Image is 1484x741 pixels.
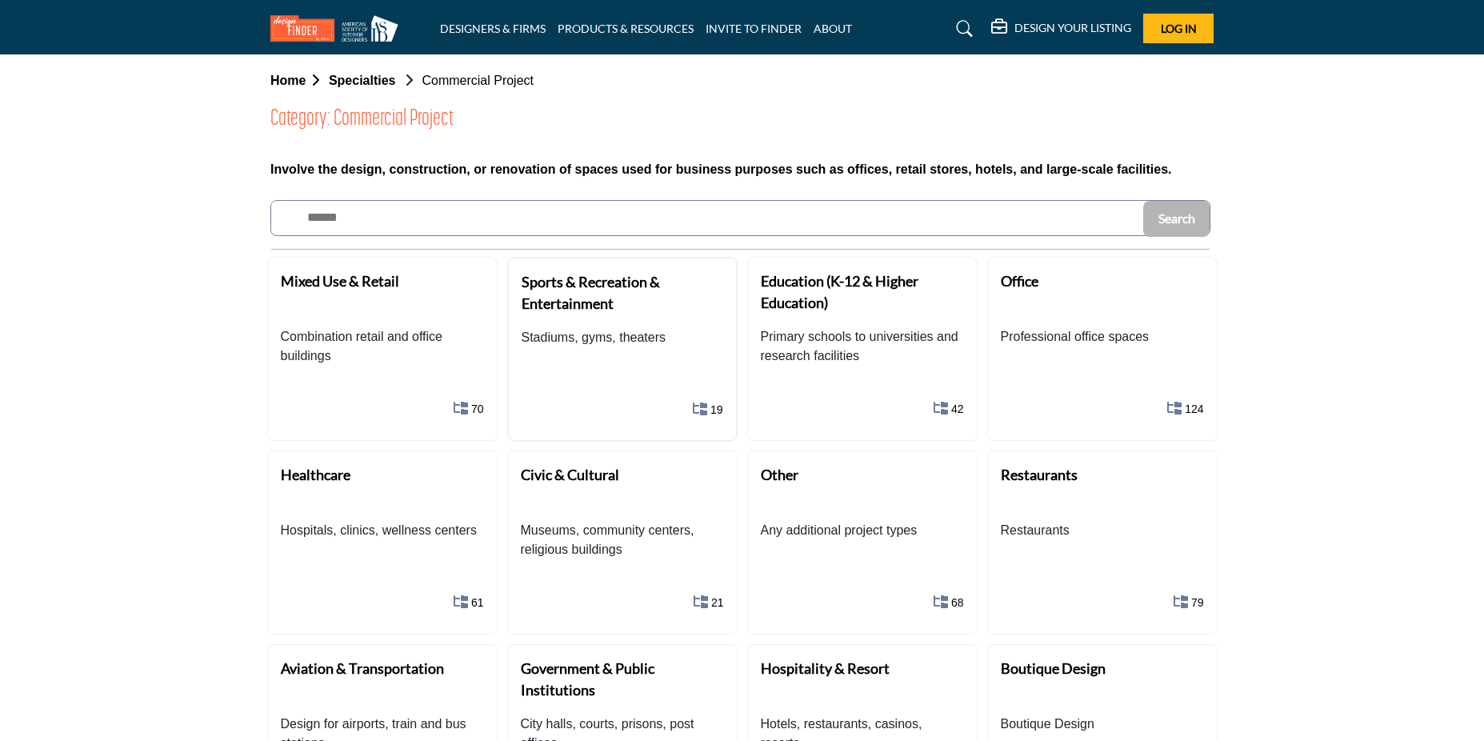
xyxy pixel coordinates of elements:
[454,595,468,608] i: Show All 61 Sub-Categories
[814,22,852,35] a: ABOUT
[270,74,329,87] b: Home
[521,521,724,559] p: Museums, community centers, religious buildings
[941,16,983,42] a: Search
[1001,659,1106,677] b: Boutique Design
[1185,395,1203,424] a: 124
[1167,402,1182,415] i: Show All 124 Sub-Categories
[934,402,948,415] i: Show All 42 Sub-Categories
[270,106,454,134] h2: Category: Commercial Project
[1161,22,1197,35] span: Log In
[270,155,1172,184] p: Involve the design, construction, or renovation of spaces used for business purposes such as offi...
[1174,595,1188,608] i: Show All 79 Sub-Categories
[281,466,350,483] b: Healthcare
[471,395,484,424] a: 70
[270,15,406,42] img: Site Logo
[991,19,1131,38] div: DESIGN YOUR LISTING
[1001,521,1204,540] p: Restaurants
[1001,466,1078,483] b: Restaurants
[693,403,707,415] i: Show All 19 Sub-Categories
[711,588,724,618] a: 21
[1158,210,1195,226] span: Search
[1001,715,1204,734] p: Boutique Design
[522,328,723,347] p: Stadiums, gyms, theaters
[521,466,619,483] b: Civic & Cultural
[951,588,964,618] a: 68
[1191,588,1204,618] a: 79
[281,521,484,540] p: Hospitals, clinics, wellness centers
[706,22,802,35] a: INVITE TO FINDER
[761,327,964,366] p: Primary schools to universities and research facilities
[951,395,964,424] a: 42
[1014,21,1131,35] h5: DESIGN YOUR LISTING
[710,395,723,425] a: 19
[440,22,546,35] a: DESIGNERS & FIRMS
[521,659,654,699] b: Government & Public Institutions
[522,273,660,312] b: Sports & Recreation & Entertainment
[1143,14,1214,43] button: Log In
[761,272,918,311] b: Education (K-12 & Higher Education)
[761,521,964,540] p: Any additional project types
[281,327,484,366] p: Combination retail and office buildings
[761,659,890,677] b: Hospitality & Resort
[934,595,948,608] i: Show All 68 Sub-Categories
[329,74,396,87] b: Specialties
[281,272,399,290] b: Mixed Use & Retail
[422,74,534,87] span: Commercial Project
[1143,201,1210,237] button: Search
[471,588,484,618] a: 61
[281,659,444,677] b: Aviation & Transportation
[694,595,708,608] i: Show All 21 Sub-Categories
[1001,327,1204,346] p: Professional office spaces
[558,22,694,35] a: PRODUCTS & RESOURCES
[1001,272,1038,290] b: Office
[454,402,468,415] i: Show All 70 Sub-Categories
[761,466,798,483] b: Other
